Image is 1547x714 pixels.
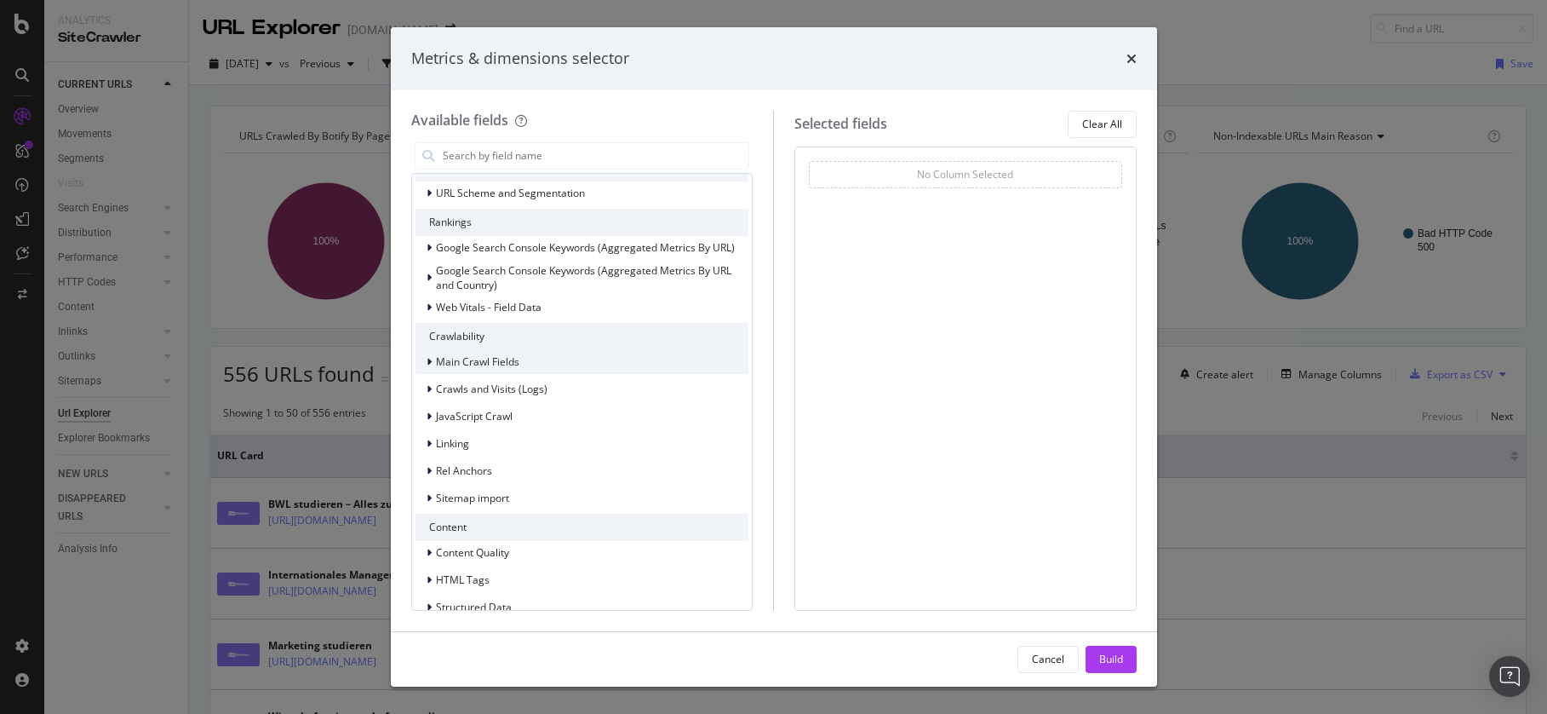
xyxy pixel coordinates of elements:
[436,573,490,587] span: HTML Tags
[1082,117,1122,131] div: Clear All
[436,354,519,369] span: Main Crawl Fields
[1099,652,1123,666] div: Build
[1032,652,1064,666] div: Cancel
[1068,111,1137,138] button: Clear All
[436,300,541,314] span: Web Vitals - Field Data
[436,545,509,560] span: Content Quality
[415,209,749,236] div: Rankings
[441,143,749,169] input: Search by field name
[436,382,547,396] span: Crawls and Visits (Logs)
[436,240,735,255] span: Google Search Console Keywords (Aggregated Metrics By URL)
[411,111,508,130] div: Available fields
[436,436,469,451] span: Linking
[411,48,629,70] div: Metrics & dimensions selector
[917,167,1013,181] div: No Column Selected
[794,114,887,134] div: Selected fields
[1086,646,1137,673] button: Build
[436,263,731,292] span: Google Search Console Keywords (Aggregated Metrics By URL and Country)
[436,600,512,614] span: Structured Data
[436,491,509,505] span: Sitemap import
[436,409,513,423] span: JavaScript Crawl
[1489,656,1530,697] div: Open Intercom Messenger
[415,323,749,350] div: Crawlability
[436,186,585,200] span: URL Scheme and Segmentation
[436,464,492,478] span: Rel Anchors
[391,27,1157,687] div: modal
[1126,48,1137,70] div: times
[1017,646,1079,673] button: Cancel
[415,514,749,541] div: Content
